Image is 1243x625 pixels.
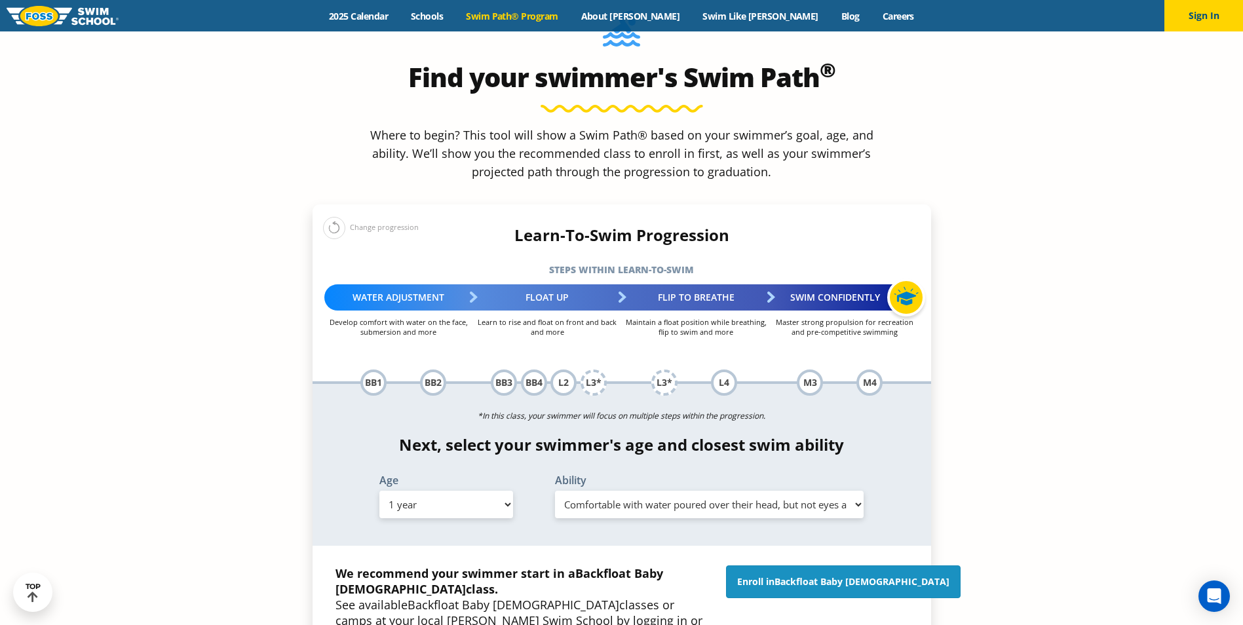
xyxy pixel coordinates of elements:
[691,10,830,22] a: Swim Like [PERSON_NAME]
[7,6,119,26] img: FOSS Swim School Logo
[830,10,871,22] a: Blog
[335,565,663,597] strong: We recommend your swimmer start in a class.
[711,369,737,396] div: L4
[1198,580,1230,612] div: Open Intercom Messenger
[774,575,949,588] span: Backfloat Baby [DEMOGRAPHIC_DATA]
[856,369,883,396] div: M4
[603,10,640,55] img: Foss-Location-Swimming-Pool-Person.svg
[313,407,931,425] p: *In this class, your swimmer will focus on multiple steps within the progression.
[313,436,931,454] h4: Next, select your swimmer's age and closest swim ability
[335,565,663,597] span: Backfloat Baby [DEMOGRAPHIC_DATA]
[323,216,419,239] div: Change progression
[622,317,771,337] p: Maintain a float position while breathing, flip to swim and more
[820,56,835,83] sup: ®
[324,284,473,311] div: Water Adjustment
[491,369,517,396] div: BB3
[771,284,919,311] div: Swim Confidently
[313,62,931,93] h2: Find your swimmer's Swim Path
[324,317,473,337] p: Develop comfort with water on the face, submersion and more
[797,369,823,396] div: M3
[379,475,513,485] label: Age
[455,10,569,22] a: Swim Path® Program
[26,582,41,603] div: TOP
[313,226,931,244] h4: Learn-To-Swim Progression
[871,10,925,22] a: Careers
[365,126,879,181] p: Where to begin? This tool will show a Swim Path® based on your swimmer’s goal, age, and ability. ...
[622,284,771,311] div: Flip to Breathe
[550,369,577,396] div: L2
[420,369,446,396] div: BB2
[555,475,864,485] label: Ability
[473,284,622,311] div: Float Up
[726,565,961,598] a: Enroll inBackfloat Baby [DEMOGRAPHIC_DATA]
[569,10,691,22] a: About [PERSON_NAME]
[318,10,400,22] a: 2025 Calendar
[771,317,919,337] p: Master strong propulsion for recreation and pre-competitive swimming
[521,369,547,396] div: BB4
[360,369,387,396] div: BB1
[313,261,931,279] h5: Steps within Learn-to-Swim
[400,10,455,22] a: Schools
[408,597,619,613] span: Backfloat Baby [DEMOGRAPHIC_DATA]
[473,317,622,337] p: Learn to rise and float on front and back and more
